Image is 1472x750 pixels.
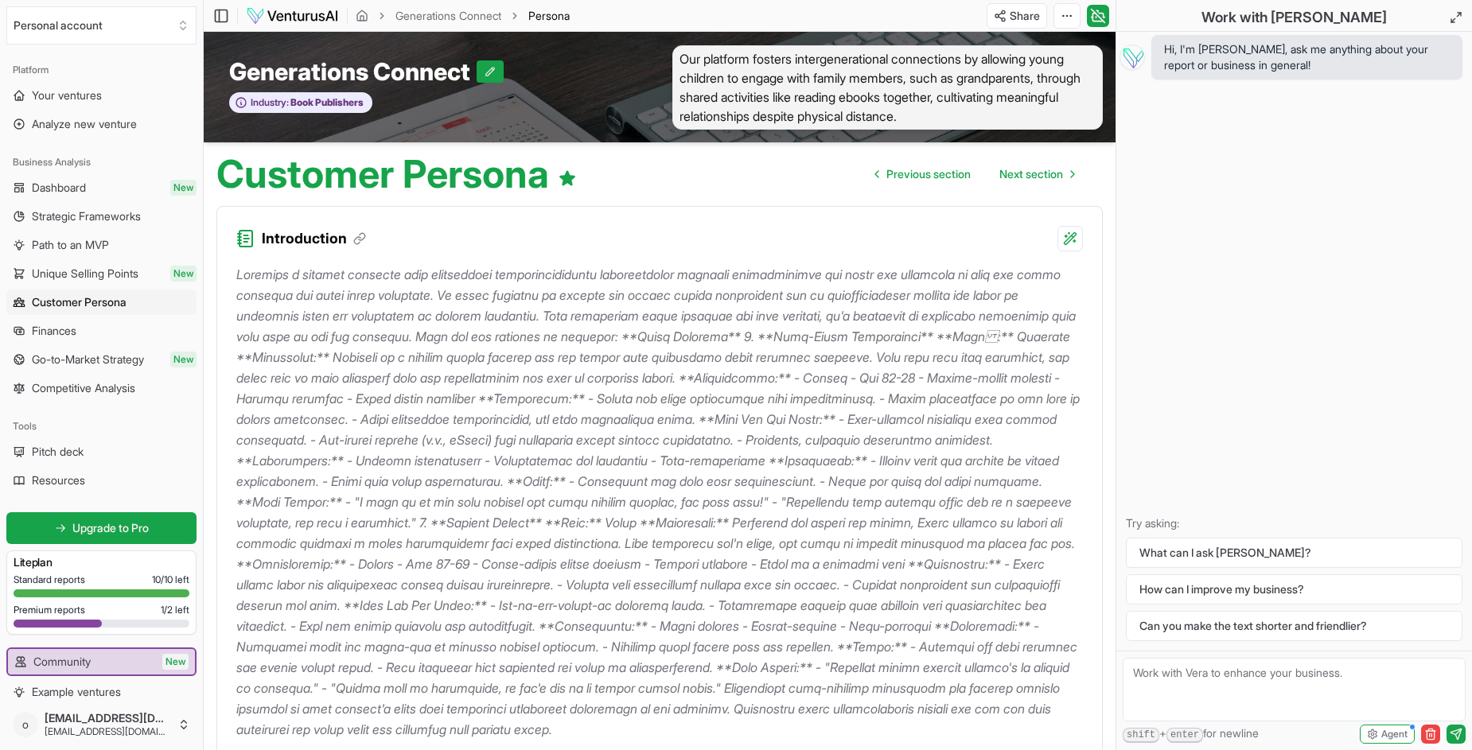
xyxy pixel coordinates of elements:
a: DashboardNew [6,175,197,200]
span: Path to an MVP [32,237,109,253]
div: Business Analysis [6,150,197,175]
span: New [170,266,197,282]
span: 1 / 2 left [161,604,189,616]
span: Upgrade to Pro [72,520,149,536]
div: Tools [6,414,197,439]
span: Persona [528,8,570,24]
span: Hi, I'm [PERSON_NAME], ask me anything about your report or business in general! [1164,41,1450,73]
nav: pagination [863,158,1087,190]
span: Customer Persona [32,294,127,310]
a: Pitch deck [6,439,197,464]
a: Analyze new venture [6,111,197,137]
a: Example ventures [6,679,197,705]
span: Our platform fosters intergenerational connections by allowing young children to engage with fami... [672,45,1103,130]
span: New [162,654,189,670]
span: Industry: [251,96,289,109]
span: Pitch deck [32,444,84,460]
h1: Customer Persona [216,155,577,193]
span: Next section [999,166,1063,182]
span: Competitive Analysis [32,380,135,396]
span: New [170,352,197,367]
span: Go-to-Market Strategy [32,352,144,367]
button: Select an organization [6,6,197,45]
span: Community [33,654,91,670]
a: Unique Selling PointsNew [6,261,197,286]
span: Unique Selling Points [32,266,138,282]
span: + for newline [1123,725,1259,743]
span: Dashboard [32,180,86,196]
span: [EMAIL_ADDRESS][DOMAIN_NAME] [45,725,171,738]
a: Upgrade to Pro [6,512,197,544]
div: Platform [6,57,197,83]
img: logo [246,6,339,25]
span: Book Publishers [289,96,364,109]
a: CommunityNew [8,649,195,674]
button: Industry:Book Publishers [229,92,372,114]
a: Generations Connect [395,8,501,24]
span: Previous section [886,166,971,182]
a: Finances [6,318,197,344]
button: o[EMAIL_ADDRESS][DOMAIN_NAME][EMAIL_ADDRESS][DOMAIN_NAME] [6,705,197,744]
a: Strategic Frameworks [6,204,197,229]
nav: breadcrumb [356,8,570,24]
kbd: shift [1123,728,1159,743]
a: Go to next page [987,158,1087,190]
h3: Introduction [262,227,366,250]
span: o [13,712,38,737]
img: Vera [1120,45,1145,70]
button: How can I improve my business? [1126,574,1462,604]
p: Loremips d sitamet consecte adip elitseddoei temporincididuntu laboreetdolor magnaali enimadminim... [236,264,1083,740]
button: Agent [1360,725,1415,744]
span: Your ventures [32,87,102,103]
a: Go-to-Market StrategyNew [6,347,197,372]
button: Can you make the text shorter and friendlier? [1126,611,1462,641]
a: Customer Persona [6,290,197,315]
a: Resources [6,468,197,493]
span: Example ventures [32,684,121,700]
h2: Work with [PERSON_NAME] [1201,6,1387,29]
span: Strategic Frameworks [32,208,141,224]
span: Share [1010,8,1040,24]
h3: Lite plan [14,554,189,570]
span: New [170,180,197,196]
span: Standard reports [14,573,85,586]
span: 10 / 10 left [152,573,189,586]
span: Premium reports [14,604,85,616]
span: Finances [32,323,76,339]
span: [EMAIL_ADDRESS][DOMAIN_NAME] [45,711,171,725]
span: Analyze new venture [32,116,137,132]
span: Resources [32,472,85,488]
kbd: enter [1166,728,1203,743]
a: Your ventures [6,83,197,108]
button: What can I ask [PERSON_NAME]? [1126,538,1462,568]
span: Generations Connect [229,57,477,86]
p: Try asking: [1126,515,1462,531]
a: Competitive Analysis [6,375,197,401]
button: Share [987,3,1047,29]
a: Go to previous page [863,158,983,190]
a: Path to an MVP [6,232,197,258]
span: Agent [1381,728,1408,740]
